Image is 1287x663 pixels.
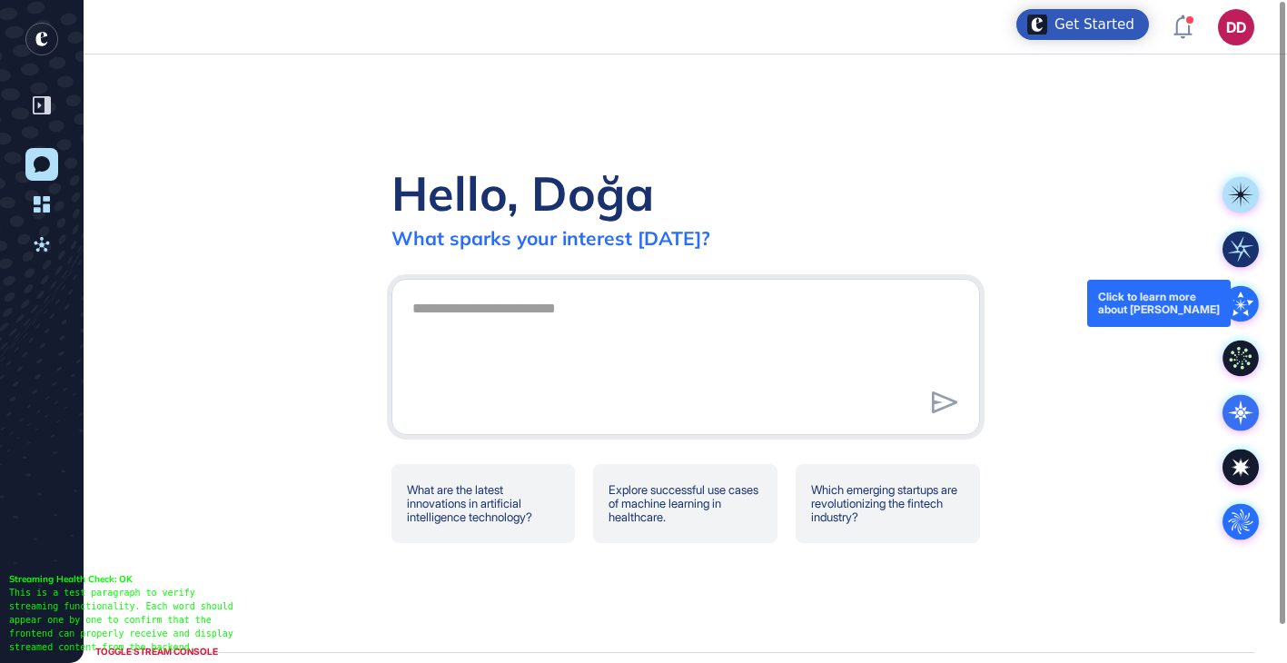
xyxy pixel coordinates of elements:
[391,163,654,223] div: Hello, Doğa
[1218,9,1254,45] button: DD
[1027,15,1047,35] img: launcher-image-alternative-text
[1098,291,1220,316] div: Click to learn more about [PERSON_NAME]
[1016,9,1149,40] div: Open Get Started checklist
[91,640,223,663] div: TOGGLE STREAM CONSOLE
[1054,15,1134,34] div: Get Started
[25,23,58,55] div: entrapeer-logo
[796,464,980,543] div: Which emerging startups are revolutionizing the fintech industry?
[391,226,710,250] div: What sparks your interest [DATE]?
[391,464,576,543] div: What are the latest innovations in artificial intelligence technology?
[593,464,777,543] div: Explore successful use cases of machine learning in healthcare.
